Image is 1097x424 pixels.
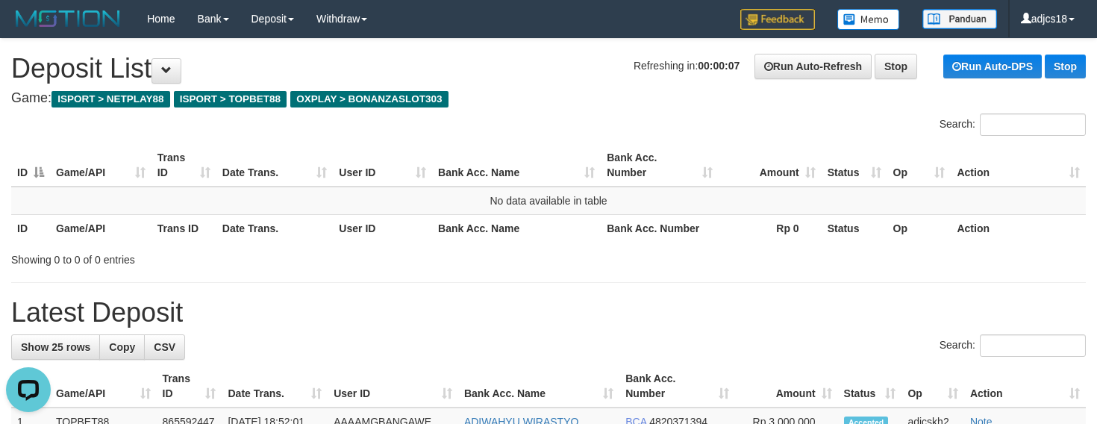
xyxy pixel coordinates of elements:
th: Game/API [50,214,151,242]
th: User ID [333,214,432,242]
th: Op [887,214,951,242]
input: Search: [980,334,1086,357]
th: Bank Acc. Number: activate to sort column ascending [601,144,719,187]
th: Amount: activate to sort column ascending [719,144,822,187]
a: Stop [875,54,917,79]
label: Search: [940,334,1086,357]
button: Open LiveChat chat widget [6,6,51,51]
img: panduan.png [922,9,997,29]
a: CSV [144,334,185,360]
h1: Deposit List [11,54,1086,84]
th: ID [11,214,50,242]
th: Date Trans.: activate to sort column ascending [222,365,328,408]
h1: Latest Deposit [11,298,1086,328]
th: Date Trans. [216,214,334,242]
th: Trans ID: activate to sort column ascending [157,365,222,408]
th: Action: activate to sort column ascending [951,144,1086,187]
th: ID: activate to sort column descending [11,144,50,187]
a: Show 25 rows [11,334,100,360]
span: ISPORT > TOPBET88 [174,91,287,107]
th: Game/API: activate to sort column ascending [50,144,151,187]
span: CSV [154,341,175,353]
th: User ID: activate to sort column ascending [328,365,458,408]
span: Show 25 rows [21,341,90,353]
td: No data available in table [11,187,1086,215]
th: Bank Acc. Number [601,214,719,242]
th: Trans ID [151,214,216,242]
a: Run Auto-Refresh [754,54,872,79]
span: Refreshing in: [634,60,740,72]
span: OXPLAY > BONANZASLOT303 [290,91,449,107]
th: Rp 0 [719,214,822,242]
h4: Game: [11,91,1086,106]
input: Search: [980,113,1086,136]
span: ISPORT > NETPLAY88 [51,91,170,107]
img: Feedback.jpg [740,9,815,30]
div: Showing 0 to 0 of 0 entries [11,246,446,267]
a: Copy [99,334,145,360]
a: Run Auto-DPS [943,54,1042,78]
th: Status: activate to sort column ascending [822,144,887,187]
th: Op: activate to sort column ascending [887,144,951,187]
th: Action: activate to sort column ascending [964,365,1086,408]
th: Amount: activate to sort column ascending [735,365,837,408]
th: Action [951,214,1086,242]
th: Date Trans.: activate to sort column ascending [216,144,334,187]
th: Bank Acc. Name: activate to sort column ascending [458,365,619,408]
th: Game/API: activate to sort column ascending [50,365,157,408]
th: User ID: activate to sort column ascending [333,144,432,187]
a: Stop [1045,54,1086,78]
th: Trans ID: activate to sort column ascending [151,144,216,187]
th: Op: activate to sort column ascending [901,365,964,408]
strong: 00:00:07 [698,60,740,72]
label: Search: [940,113,1086,136]
th: Bank Acc. Name: activate to sort column ascending [432,144,601,187]
th: Bank Acc. Name [432,214,601,242]
img: Button%20Memo.svg [837,9,900,30]
img: MOTION_logo.png [11,7,125,30]
th: Status [822,214,887,242]
span: Copy [109,341,135,353]
th: Bank Acc. Number: activate to sort column ascending [619,365,735,408]
th: Status: activate to sort column ascending [838,365,902,408]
